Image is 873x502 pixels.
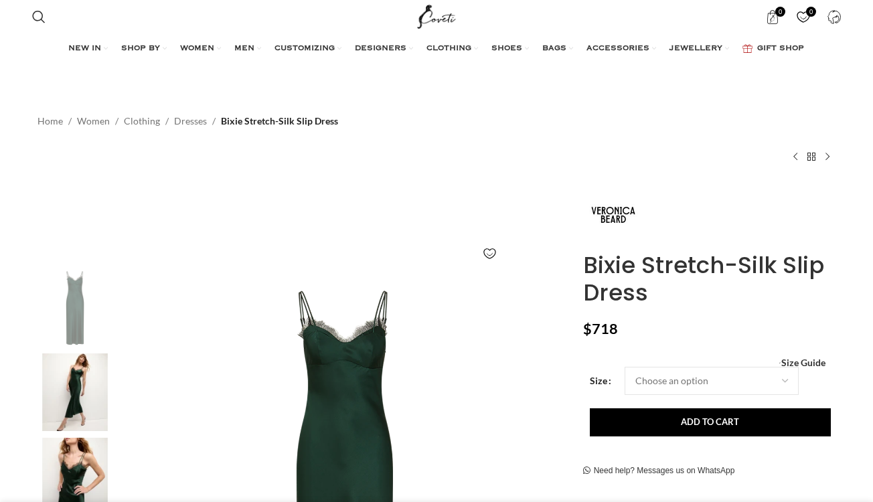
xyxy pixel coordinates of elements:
[234,44,254,54] span: MEN
[491,35,529,62] a: SHOES
[806,7,816,17] span: 0
[669,44,722,54] span: JEWELLERY
[742,35,804,62] a: GIFT SHOP
[68,44,101,54] span: NEW IN
[37,114,338,129] nav: Breadcrumb
[234,35,261,62] a: MEN
[819,149,836,165] a: Next product
[583,252,836,307] h1: Bixie Stretch-Silk Slip Dress
[542,44,566,54] span: BAGS
[426,44,471,54] span: CLOTHING
[34,268,116,347] img: Veronica Beard Dresses
[586,44,649,54] span: ACCESSORIES
[583,466,735,477] a: Need help? Messages us on WhatsApp
[68,35,108,62] a: NEW IN
[583,320,618,337] bdi: 718
[221,114,338,129] span: Bixie Stretch-Silk Slip Dress
[542,35,573,62] a: BAGS
[355,35,413,62] a: DESIGNERS
[121,35,167,62] a: SHOP BY
[34,353,116,432] img: Veronica Beard
[124,114,160,129] a: Clothing
[491,44,522,54] span: SHOES
[174,114,207,129] a: Dresses
[590,408,831,436] button: Add to cart
[274,35,341,62] a: CUSTOMIZING
[757,44,804,54] span: GIFT SHOP
[77,114,110,129] a: Women
[180,44,214,54] span: WOMEN
[742,44,752,53] img: GiftBag
[669,35,729,62] a: JEWELLERY
[775,7,785,17] span: 0
[789,3,817,30] a: 0
[789,3,817,30] div: My Wishlist
[25,3,52,30] a: Search
[180,35,221,62] a: WOMEN
[586,35,656,62] a: ACCESSORIES
[759,3,786,30] a: 0
[37,114,63,129] a: Home
[355,44,406,54] span: DESIGNERS
[414,10,459,21] a: Site logo
[121,44,160,54] span: SHOP BY
[583,185,643,245] img: Veronica Beard
[787,149,803,165] a: Previous product
[590,373,611,388] label: Size
[426,35,478,62] a: CLOTHING
[25,35,848,62] div: Main navigation
[274,44,335,54] span: CUSTOMIZING
[583,320,592,337] span: $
